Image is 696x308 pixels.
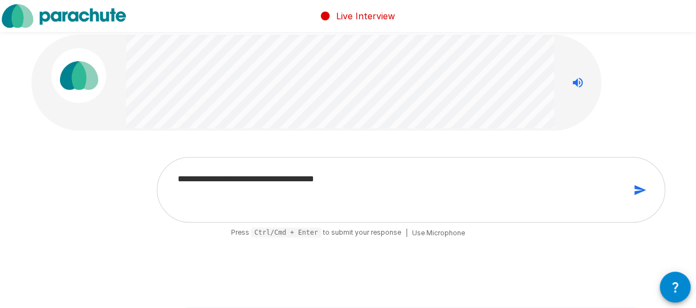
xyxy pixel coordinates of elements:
span: | [405,228,408,239]
p: Live Interview [336,9,395,23]
span: Use Microphone [412,228,465,239]
img: parachute_avatar.png [51,48,106,103]
button: Stop reading questions aloud [567,72,589,94]
pre: Ctrl/Cmd + Enter [251,228,321,237]
span: Press to submit your response [231,227,401,239]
